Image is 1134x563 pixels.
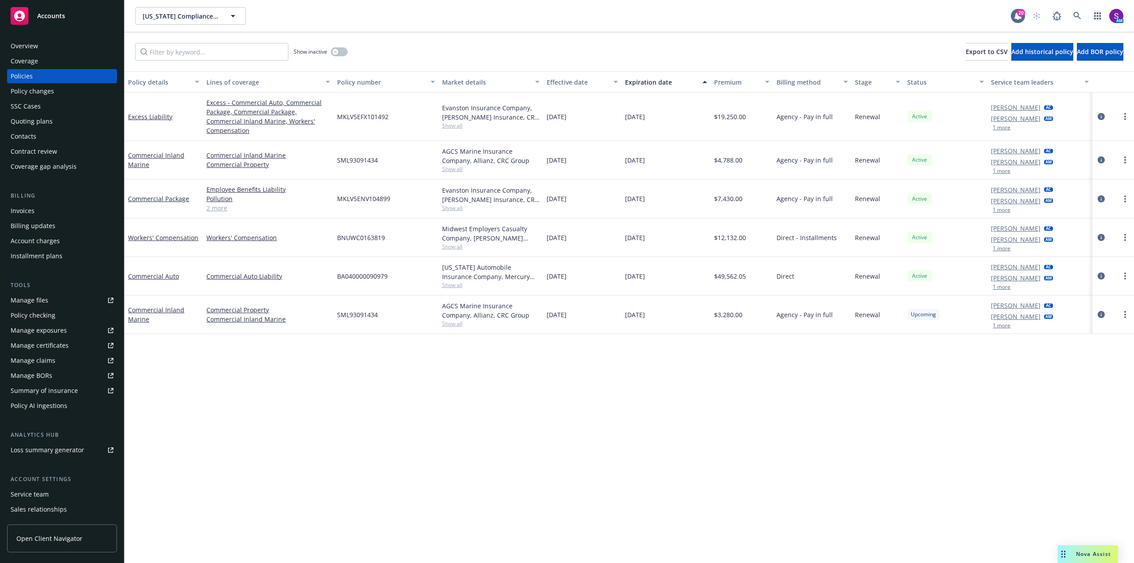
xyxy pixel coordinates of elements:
[1120,309,1130,320] a: more
[714,194,742,203] span: $7,430.00
[991,157,1041,167] a: [PERSON_NAME]
[547,194,567,203] span: [DATE]
[11,249,62,263] div: Installment plans
[855,194,880,203] span: Renewal
[11,204,35,218] div: Invoices
[991,312,1041,321] a: [PERSON_NAME]
[991,273,1041,283] a: [PERSON_NAME]
[7,4,117,28] a: Accounts
[7,399,117,413] a: Policy AI ingestions
[1011,43,1073,61] button: Add historical policy
[11,399,67,413] div: Policy AI ingestions
[11,353,55,368] div: Manage claims
[337,112,388,121] span: MKLV5EFX101492
[1120,271,1130,281] a: more
[7,353,117,368] a: Manage claims
[11,323,67,338] div: Manage exposures
[991,103,1041,112] a: [PERSON_NAME]
[904,71,987,93] button: Status
[442,320,540,327] span: Show all
[337,233,385,242] span: BNUWC0163819
[911,156,928,164] span: Active
[442,103,540,122] div: Evanston Insurance Company, [PERSON_NAME] Insurance, CRC Group
[1017,9,1025,17] div: 20
[124,71,203,93] button: Policy details
[714,272,746,281] span: $49,562.05
[711,71,773,93] button: Premium
[337,155,378,165] span: SML93091434
[777,233,837,242] span: Direct - Installments
[7,431,117,439] div: Analytics hub
[1011,47,1073,56] span: Add historical policy
[11,293,48,307] div: Manage files
[7,443,117,457] a: Loss summary generator
[547,233,567,242] span: [DATE]
[206,160,330,169] a: Commercial Property
[1096,309,1107,320] a: circleInformation
[714,310,742,319] span: $3,280.00
[7,323,117,338] a: Manage exposures
[11,219,55,233] div: Billing updates
[135,7,246,25] button: [US_STATE] Compliance Environmental, LLC
[11,39,38,53] div: Overview
[547,78,608,87] div: Effective date
[11,234,60,248] div: Account charges
[1120,111,1130,122] a: more
[625,155,645,165] span: [DATE]
[907,78,974,87] div: Status
[442,281,540,289] span: Show all
[966,43,1008,61] button: Export to CSV
[128,306,184,323] a: Commercial Inland Marine
[128,272,179,280] a: Commercial Auto
[337,78,425,87] div: Policy number
[993,125,1010,130] button: 1 more
[11,502,67,516] div: Sales relationships
[777,272,794,281] span: Direct
[7,129,117,144] a: Contacts
[128,233,198,242] a: Workers' Compensation
[206,305,330,315] a: Commercial Property
[991,235,1041,244] a: [PERSON_NAME]
[7,204,117,218] a: Invoices
[442,122,540,129] span: Show all
[11,114,53,128] div: Quoting plans
[7,475,117,484] div: Account settings
[1048,7,1066,25] a: Report a Bug
[851,71,904,93] button: Stage
[11,384,78,398] div: Summary of insurance
[987,71,1092,93] button: Service team leaders
[11,159,77,174] div: Coverage gap analysis
[1068,7,1086,25] a: Search
[11,54,38,68] div: Coverage
[7,293,117,307] a: Manage files
[991,262,1041,272] a: [PERSON_NAME]
[1089,7,1107,25] a: Switch app
[1109,9,1123,23] img: photo
[991,196,1041,206] a: [PERSON_NAME]
[1058,545,1118,563] button: Nova Assist
[7,99,117,113] a: SSC Cases
[11,144,57,159] div: Contract review
[11,369,52,383] div: Manage BORs
[911,113,928,120] span: Active
[625,272,645,281] span: [DATE]
[993,168,1010,174] button: 1 more
[11,443,84,457] div: Loss summary generator
[206,78,320,87] div: Lines of coverage
[855,78,890,87] div: Stage
[337,272,388,281] span: BA040000090979
[439,71,543,93] button: Market details
[442,224,540,243] div: Midwest Employers Casualty Company, [PERSON_NAME] Corporation
[334,71,438,93] button: Policy number
[337,310,378,319] span: SML93091434
[1096,155,1107,165] a: circleInformation
[16,534,82,543] span: Open Client Navigator
[1028,7,1045,25] a: Start snowing
[855,272,880,281] span: Renewal
[7,144,117,159] a: Contract review
[1096,111,1107,122] a: circleInformation
[625,78,697,87] div: Expiration date
[7,249,117,263] a: Installment plans
[777,112,833,121] span: Agency - Pay in full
